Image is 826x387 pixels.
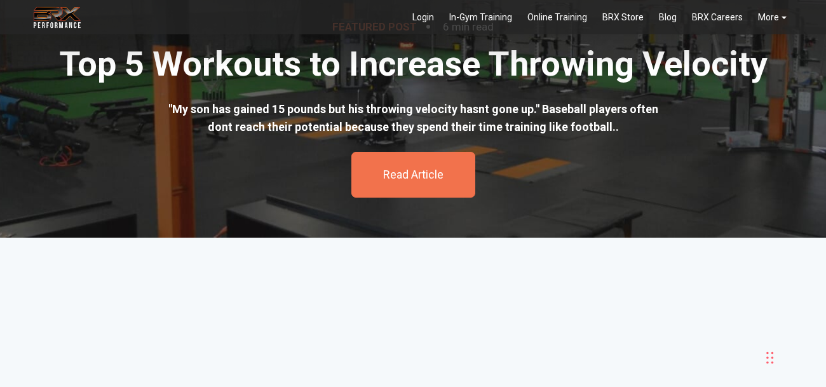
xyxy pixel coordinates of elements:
[520,4,595,31] a: Online Training
[383,168,443,182] a: Read Article
[405,4,442,31] a: Login
[405,4,794,31] div: Navigation Menu
[168,102,658,133] span: "My son has gained 15 pounds but his throwing velocity hasnt gone up." Baseball players often don...
[750,4,794,31] a: More
[442,4,520,31] a: In-Gym Training
[684,4,750,31] a: BRX Careers
[32,4,83,31] img: BRX Transparent Logo-2
[651,4,684,31] a: Blog
[643,250,826,387] iframe: Chat Widget
[766,339,774,377] div: Drag
[595,4,651,31] a: BRX Store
